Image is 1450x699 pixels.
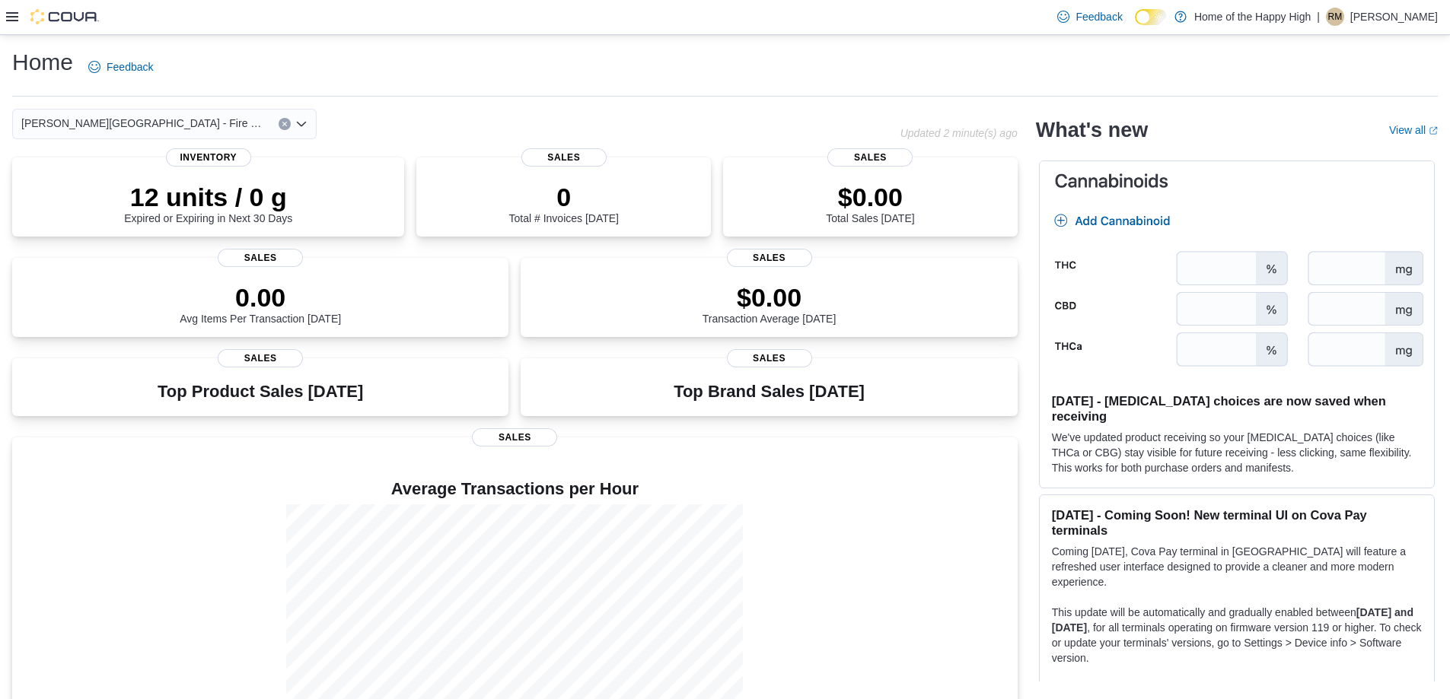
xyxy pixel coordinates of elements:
span: Sales [218,349,303,367]
svg: External link [1429,126,1438,135]
h3: [DATE] - [MEDICAL_DATA] choices are now saved when receiving [1052,393,1422,424]
span: Sales [727,249,812,267]
div: Avg Items Per Transaction [DATE] [180,282,341,325]
p: $0.00 [703,282,837,313]
span: Sales [472,428,557,446]
a: Feedback [1051,2,1128,32]
h1: Home [12,47,73,78]
div: Expired or Expiring in Next 30 Days [124,182,292,224]
img: Cova [30,9,99,24]
h2: What's new [1036,118,1148,142]
p: 0 [509,182,619,212]
h4: Average Transactions per Hour [24,480,1005,498]
span: Feedback [1076,9,1122,24]
a: View allExternal link [1389,124,1438,136]
p: Home of the Happy High [1194,8,1311,26]
p: Updated 2 minute(s) ago [900,127,1018,139]
p: 12 units / 0 g [124,182,292,212]
p: We've updated product receiving so your [MEDICAL_DATA] choices (like THCa or CBG) stay visible fo... [1052,430,1422,475]
h3: [DATE] - Coming Soon! New terminal UI on Cova Pay terminals [1052,507,1422,538]
input: Dark Mode [1135,9,1167,25]
h3: Top Brand Sales [DATE] [674,383,865,401]
div: Total # Invoices [DATE] [509,182,619,224]
span: Feedback [107,59,153,75]
p: $0.00 [826,182,914,212]
h3: Top Product Sales [DATE] [158,383,363,401]
span: Inventory [166,148,251,167]
span: Dark Mode [1135,25,1136,26]
p: [PERSON_NAME] [1350,8,1438,26]
p: Coming [DATE], Cova Pay terminal in [GEOGRAPHIC_DATA] will feature a refreshed user interface des... [1052,544,1422,589]
span: [PERSON_NAME][GEOGRAPHIC_DATA] - Fire & Flower [21,114,263,132]
button: Open list of options [295,118,308,130]
p: This update will be automatically and gradually enabled between , for all terminals operating on ... [1052,605,1422,666]
a: Feedback [82,52,159,82]
div: Total Sales [DATE] [826,182,914,224]
div: Roberta Mortimer [1326,8,1344,26]
span: Sales [827,148,913,167]
p: | [1317,8,1320,26]
button: Clear input [279,118,291,130]
span: RM [1328,8,1343,26]
span: Sales [521,148,607,167]
span: Sales [218,249,303,267]
div: Transaction Average [DATE] [703,282,837,325]
p: 0.00 [180,282,341,313]
span: Sales [727,349,812,367]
